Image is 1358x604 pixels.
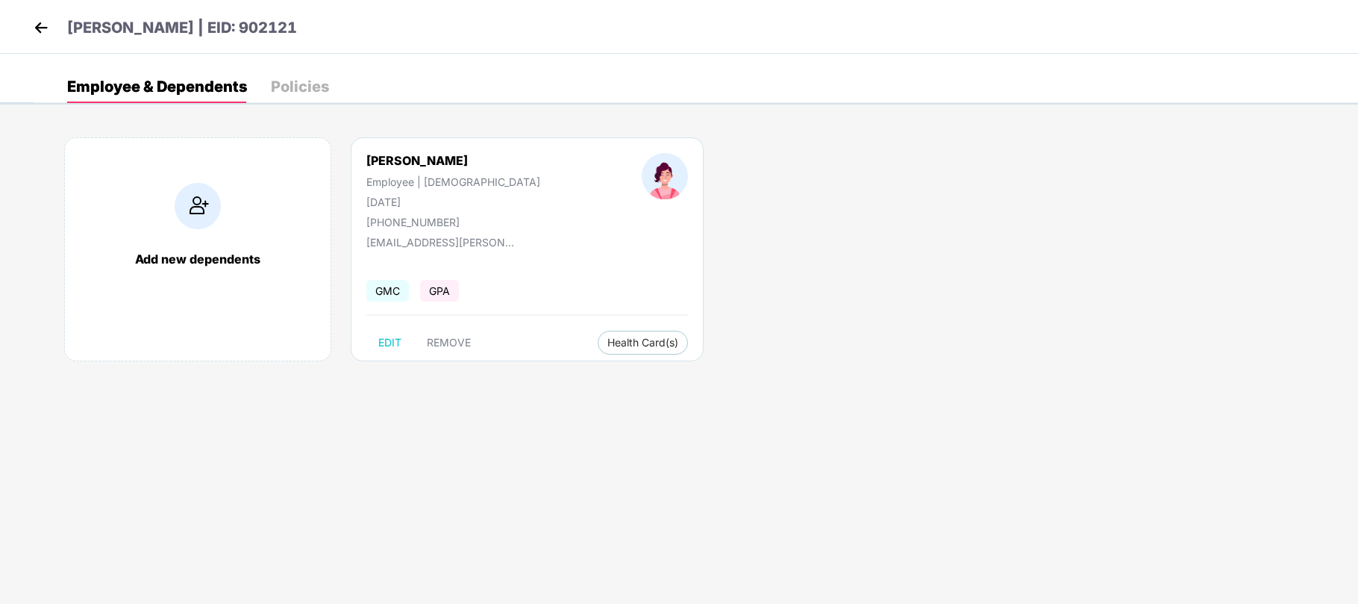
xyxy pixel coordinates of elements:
button: EDIT [366,331,413,355]
p: [PERSON_NAME] | EID: 902121 [67,16,297,40]
span: EDIT [378,337,401,349]
div: [PHONE_NUMBER] [366,216,540,228]
div: Employee | [DEMOGRAPHIC_DATA] [366,175,540,188]
span: GPA [420,280,459,302]
span: Health Card(s) [607,339,678,346]
div: Employee & Dependents [67,79,247,94]
div: Add new dependents [80,252,316,267]
span: GMC [366,280,409,302]
button: REMOVE [415,331,483,355]
img: profileImage [642,153,688,199]
div: [PERSON_NAME] [366,153,540,168]
div: Policies [271,79,329,94]
img: addIcon [175,183,221,229]
button: Health Card(s) [598,331,688,355]
img: back [30,16,52,39]
span: REMOVE [427,337,471,349]
div: [EMAIL_ADDRESS][PERSON_NAME][DOMAIN_NAME] [366,236,516,249]
div: [DATE] [366,196,540,208]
